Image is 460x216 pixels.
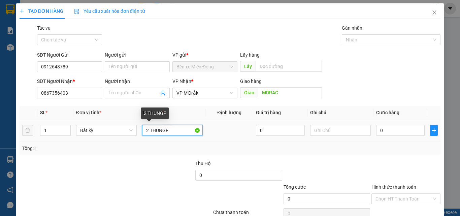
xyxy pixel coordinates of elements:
label: Hình thức thanh toán [371,184,416,190]
span: Đơn vị tính [76,110,101,115]
span: Tổng cước [284,184,306,190]
span: Định lượng [217,110,241,115]
li: VP Bến xe Miền Đông [3,29,46,43]
li: VP VP Đắk Lắk [46,29,90,36]
span: Giao [240,87,258,98]
button: plus [430,125,438,136]
span: Thu Hộ [195,161,211,166]
span: environment [46,37,51,42]
div: VP gửi [172,51,237,59]
div: SĐT Người Gửi [37,51,102,59]
span: Bất kỳ [80,125,133,135]
span: Bến xe Miền Đông [176,62,233,72]
span: Lấy hàng [240,52,260,58]
label: Tác vụ [37,25,51,31]
span: environment [3,45,8,50]
input: VD: Bàn, Ghế [142,125,203,136]
th: Ghi chú [307,106,373,119]
label: Gán nhãn [342,25,362,31]
li: Quý Thảo [3,3,98,16]
input: Dọc đường [258,87,322,98]
span: plus [20,9,24,13]
span: VP Nhận [172,79,191,84]
div: Người nhận [105,78,170,85]
span: plus [430,128,437,133]
input: 0 [256,125,304,136]
span: Lấy [240,61,256,72]
span: Giá trị hàng [256,110,281,115]
button: delete [22,125,33,136]
div: SĐT Người Nhận [37,78,102,85]
span: VP M'Drắk [176,88,233,98]
div: Tổng: 1 [22,145,178,152]
button: Close [425,3,444,22]
span: user-add [160,90,166,96]
span: Yêu cầu xuất hóa đơn điện tử [74,8,145,14]
span: close [432,10,437,15]
img: icon [74,9,79,14]
span: Giao hàng [240,79,262,84]
span: Cước hàng [376,110,399,115]
div: 2 THUNGF [141,107,169,119]
b: Quán nước dãy 8 - D07, BX Miền Đông 292 Đinh Bộ Lĩnh [3,44,45,72]
div: Người gửi [105,51,170,59]
input: Dọc đường [256,61,322,72]
span: TẠO ĐƠN HÀNG [20,8,63,14]
input: Ghi Chú [310,125,371,136]
span: SL [40,110,45,115]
